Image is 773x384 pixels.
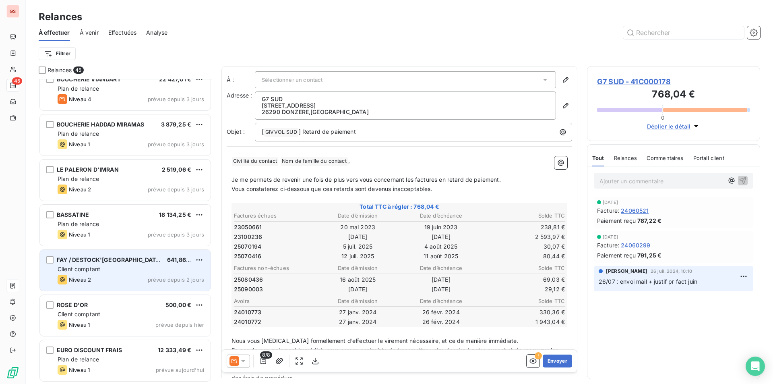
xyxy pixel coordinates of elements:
span: Niveau 1 [69,141,90,147]
h3: 768,04 € [597,87,750,103]
span: ROSE D'OR [57,301,88,308]
p: [STREET_ADDRESS] [262,102,549,109]
span: Relances [48,66,72,74]
th: Solde TTC [483,297,566,305]
span: Niveau 1 [69,367,90,373]
p: 26290 DONZERE , [GEOGRAPHIC_DATA] [262,109,549,115]
th: Solde TTC [483,264,566,272]
span: prévue depuis 2 jours [148,276,204,283]
span: Effectuées [108,29,137,37]
span: À effectuer [39,29,70,37]
td: 27 janv. 2024 [317,318,399,326]
span: FAY / DESTOCK'[GEOGRAPHIC_DATA] [57,256,162,263]
span: [PERSON_NAME] [606,268,647,275]
td: 80,44 € [483,252,566,261]
label: À : [227,76,255,84]
span: 23100236 [234,233,262,241]
span: Niveau 4 [69,96,91,102]
button: Déplier le détail [645,122,703,131]
span: Nom de famille du contact [281,157,348,166]
span: 45 [12,77,22,85]
td: 20 mai 2023 [317,223,399,232]
td: 25080436 [234,275,316,284]
td: 2 593,97 € [483,232,566,241]
span: Nous vous [MEDICAL_DATA] formellement d’effectuer le virement nécessaire, et ce de manière immédi... [231,337,518,344]
span: 24060521 [621,206,649,215]
span: Paiement reçu [597,216,636,225]
th: Avoirs [234,297,316,305]
span: BOUCHERIE VIANDART [57,76,121,83]
th: Date d’échéance [400,297,482,305]
span: 25070194 [234,243,261,251]
span: 22 427,01 € [159,76,191,83]
td: 24010772 [234,318,316,326]
span: [ [262,128,264,135]
span: 26 juil. 2024, 10:10 [651,269,692,274]
td: 5 juil. 2025 [317,242,399,251]
th: Date d’échéance [400,264,482,272]
button: Filtrer [39,47,76,60]
span: Plan de relance [58,356,99,363]
td: [DATE] [400,232,482,241]
th: Date d’émission [317,212,399,220]
td: 238,81 € [483,223,566,232]
div: Open Intercom Messenger [746,357,765,376]
span: 23050661 [234,223,262,231]
span: 500,00 € [165,301,191,308]
span: Total TTC à régler : 768,04 € [233,203,566,211]
span: Relances [614,155,637,161]
td: 4 août 2025 [400,242,482,251]
span: 26/07 : envoi mail + justif pr fact juin [599,278,697,285]
span: Facture : [597,241,619,249]
span: Objet : [227,128,245,135]
td: 29,12 € [483,285,566,294]
td: [DATE] [400,285,482,294]
td: 27 janv. 2024 [317,308,399,317]
span: G7 SUD - 41C000178 [597,76,750,87]
span: prévue depuis 3 jours [148,96,204,102]
span: Civilité du contact [232,157,278,166]
span: 24060299 [621,241,650,249]
span: Adresse : [227,92,252,99]
span: Paiement reçu [597,251,636,259]
td: 12 juil. 2025 [317,252,399,261]
td: 25090003 [234,285,316,294]
span: ] Retard de paiement [299,128,356,135]
p: G7 SUD [262,96,549,102]
span: 18 134,25 € [159,211,191,218]
span: , [348,157,350,164]
span: Commentaires [647,155,684,161]
div: grid [39,79,212,384]
span: 2 519,06 € [162,166,192,173]
span: 45 [73,66,83,74]
button: Envoyer [543,355,572,367]
span: prévue depuis hier [155,322,204,328]
span: En cas de non-paiement immédiat, nous serons contraints de transmettre votre dossier à notre avoc... [231,347,560,363]
span: Tout [592,155,604,161]
h3: Relances [39,10,82,24]
td: [DATE] [400,275,482,284]
span: Niveau 1 [69,322,90,328]
th: Solde TTC [483,212,566,220]
span: Plan de relance [58,175,99,182]
td: 16 août 2025 [317,275,399,284]
span: GIVVOL SUD [264,128,298,137]
span: Client comptant [58,266,100,272]
td: [DATE] [317,285,399,294]
td: 1 943,04 € [483,318,566,326]
td: 19 juin 2023 [400,223,482,232]
th: Date d’émission [317,297,399,305]
span: 787,22 € [637,216,661,225]
span: Sélectionner un contact [262,77,322,83]
span: prévue depuis 3 jours [148,231,204,238]
td: 69,03 € [483,275,566,284]
span: BASSATINE [57,211,89,218]
img: Logo LeanPay [6,366,19,379]
span: Portail client [693,155,724,161]
td: 11 août 2025 [400,252,482,261]
span: 0 [661,114,664,121]
span: Client comptant [58,311,100,318]
div: GS [6,5,19,18]
span: 12 333,49 € [158,347,191,353]
span: Déplier le détail [647,122,691,131]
